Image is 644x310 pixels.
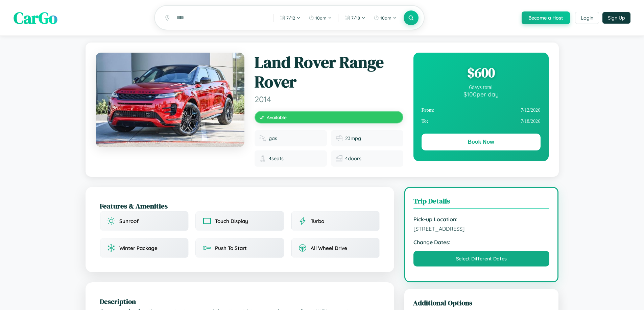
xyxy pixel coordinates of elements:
[422,90,541,98] div: $ 100 per day
[276,12,304,23] button: 7/12
[422,105,541,116] div: 7 / 12 / 2026
[422,134,541,150] button: Book Now
[286,15,295,21] span: 7 / 12
[345,135,361,141] span: 23 mpg
[269,156,284,162] span: 4 seats
[255,94,403,104] span: 2014
[336,135,342,142] img: Fuel efficiency
[413,251,550,266] button: Select Different Dates
[522,11,570,24] button: Become a Host
[422,63,541,82] div: $ 600
[413,216,550,223] strong: Pick-up Location:
[255,53,403,91] h1: Land Rover Range Rover
[413,298,550,308] h3: Additional Options
[575,12,599,24] button: Login
[370,12,400,23] button: 10am
[351,15,360,21] span: 7 / 18
[413,225,550,232] span: [STREET_ADDRESS]
[413,196,550,209] h3: Trip Details
[413,239,550,246] strong: Change Dates:
[119,245,158,251] span: Winter Package
[422,116,541,127] div: 7 / 18 / 2026
[341,12,369,23] button: 7/18
[422,107,435,113] strong: From:
[305,12,335,23] button: 10am
[100,297,380,306] h2: Description
[14,7,57,29] span: CarGo
[345,156,361,162] span: 4 doors
[311,245,347,251] span: All Wheel Drive
[96,53,244,147] img: Land Rover Range Rover 2014
[380,15,391,21] span: 10am
[311,218,324,224] span: Turbo
[422,84,541,90] div: 6 days total
[422,118,428,124] strong: To:
[267,114,287,120] span: Available
[602,12,630,24] button: Sign Up
[100,201,380,211] h2: Features & Amenities
[259,155,266,162] img: Seats
[315,15,327,21] span: 10am
[269,135,277,141] span: gas
[119,218,139,224] span: Sunroof
[215,245,247,251] span: Push To Start
[259,135,266,142] img: Fuel type
[336,155,342,162] img: Doors
[215,218,248,224] span: Touch Display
